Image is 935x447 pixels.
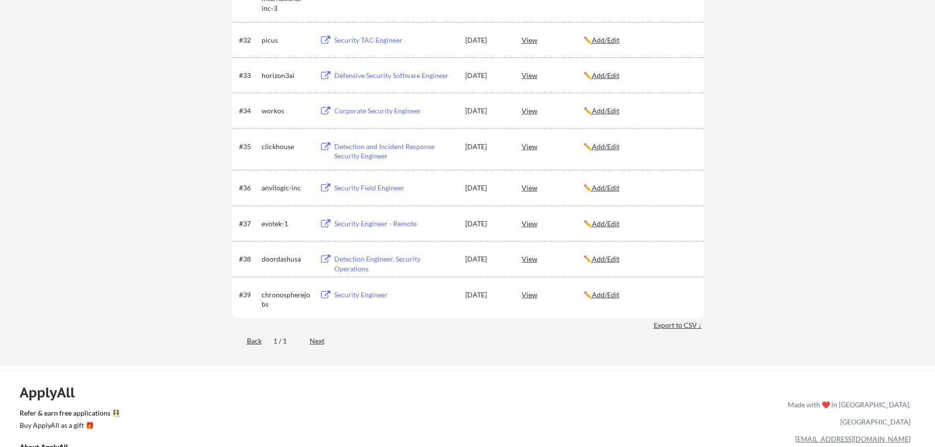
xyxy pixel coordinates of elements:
div: ApplyAll [20,384,86,401]
div: [DATE] [465,106,508,116]
div: ✏️ [584,71,695,80]
a: Refer & earn free applications 👯‍♀️ [20,410,583,420]
div: Export to CSV ↓ [654,320,704,330]
div: [DATE] [465,71,508,80]
div: View [522,250,584,267]
div: [DATE] [465,290,508,300]
u: Add/Edit [592,71,619,79]
div: View [522,286,584,303]
div: Security TAC Engineer [334,35,456,45]
div: workos [262,106,311,116]
div: ✏️ [584,219,695,229]
div: Next [310,336,336,346]
div: Detection Engineer, Security Operations [334,254,456,273]
div: View [522,214,584,232]
div: Made with ❤️ in [GEOGRAPHIC_DATA], [GEOGRAPHIC_DATA] [784,396,910,430]
u: Add/Edit [592,106,619,115]
div: View [522,66,584,84]
a: Buy ApplyAll as a gift 🎁 [20,420,118,432]
div: anvilogic-inc [262,183,311,193]
a: [EMAIL_ADDRESS][DOMAIN_NAME] [795,435,910,443]
div: ✏️ [584,254,695,264]
u: Add/Edit [592,184,619,192]
div: [DATE] [465,183,508,193]
div: #35 [239,142,258,152]
div: [DATE] [465,142,508,152]
u: Add/Edit [592,255,619,263]
div: #36 [239,183,258,193]
div: Defensive Security Software Engineer [334,71,456,80]
div: ✏️ [584,35,695,45]
div: View [522,31,584,49]
div: ✏️ [584,290,695,300]
div: [DATE] [465,219,508,229]
div: #33 [239,71,258,80]
div: #32 [239,35,258,45]
u: Add/Edit [592,219,619,228]
div: Security Field Engineer [334,183,456,193]
u: Add/Edit [592,290,619,299]
div: #37 [239,219,258,229]
div: Buy ApplyAll as a gift 🎁 [20,422,118,429]
div: ✏️ [584,183,695,193]
div: #34 [239,106,258,116]
div: View [522,102,584,119]
div: Corporate Security Engineer [334,106,456,116]
div: ✏️ [584,106,695,116]
div: Back [232,336,262,346]
div: horizon3ai [262,71,311,80]
u: Add/Edit [592,142,619,151]
div: chronospherejobs [262,290,311,309]
u: Add/Edit [592,36,619,44]
div: [DATE] [465,254,508,264]
div: picus [262,35,311,45]
div: ✏️ [584,142,695,152]
div: 1 / 1 [273,336,298,346]
div: Detection and Incident Response Security Engineer [334,142,456,161]
div: Security Engineer [334,290,456,300]
div: clickhouse [262,142,311,152]
div: evotek-1 [262,219,311,229]
div: doordashusa [262,254,311,264]
div: [DATE] [465,35,508,45]
div: View [522,179,584,196]
div: View [522,137,584,155]
div: #38 [239,254,258,264]
div: Security Engineer - Remote [334,219,456,229]
div: #39 [239,290,258,300]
